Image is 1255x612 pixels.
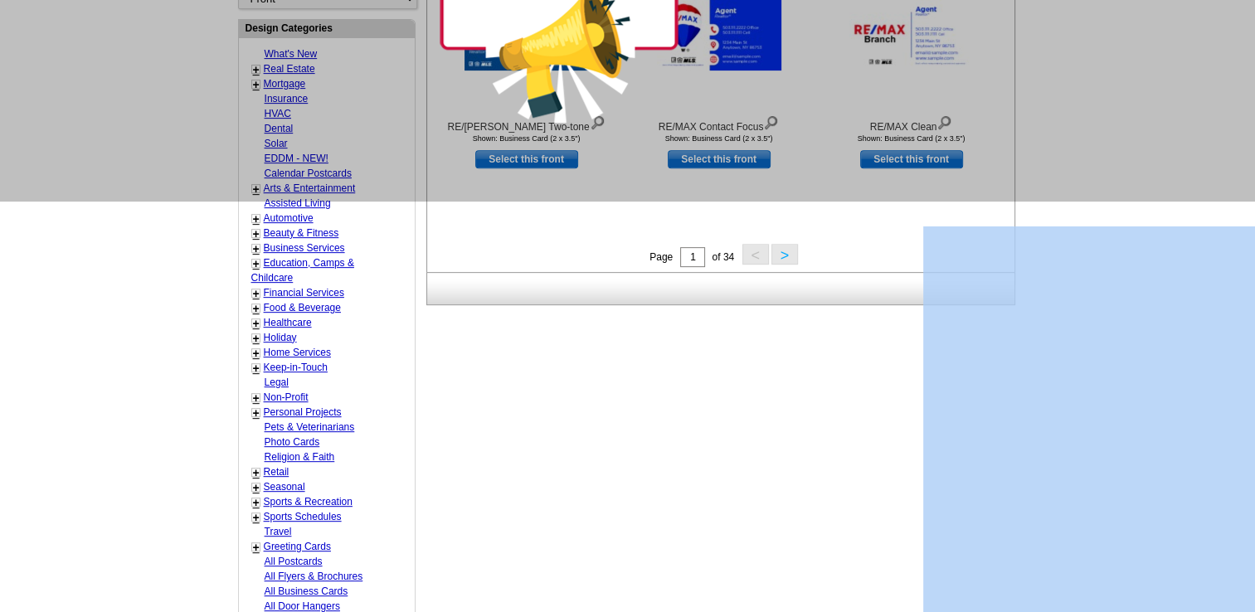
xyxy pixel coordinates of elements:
a: Sports & Recreation [264,496,353,508]
a: Home Services [264,347,331,358]
a: Retail [264,466,289,478]
span: of 34 [712,251,734,263]
a: + [253,496,260,509]
a: Religion & Faith [265,451,335,463]
a: Beauty & Fitness [264,227,339,239]
a: + [253,391,260,405]
a: Seasonal [264,481,305,493]
iframe: LiveChat chat widget [923,226,1255,612]
a: + [253,541,260,554]
a: Assisted Living [265,197,331,209]
a: Automotive [264,212,314,224]
a: Personal Projects [264,406,342,418]
a: Travel [265,526,292,537]
a: + [253,332,260,345]
a: Keep-in-Touch [264,362,328,373]
a: Photo Cards [265,436,320,448]
a: Sports Schedules [264,511,342,522]
span: Page [649,251,673,263]
a: Legal [265,376,289,388]
a: + [253,362,260,375]
a: + [253,481,260,494]
a: Healthcare [264,317,312,328]
a: + [253,317,260,330]
a: + [253,227,260,240]
a: Financial Services [264,287,344,299]
a: All Postcards [265,556,323,567]
a: All Business Cards [265,585,348,597]
a: + [253,406,260,420]
a: Food & Beverage [264,302,341,313]
a: Holiday [264,332,297,343]
a: All Flyers & Brochures [265,571,363,582]
a: Education, Camps & Childcare [251,257,354,284]
a: + [253,287,260,300]
a: + [253,212,260,226]
a: + [253,302,260,315]
button: > [771,244,798,265]
a: + [253,511,260,524]
a: + [253,466,260,479]
a: + [253,242,260,255]
a: All Door Hangers [265,600,340,612]
a: Pets & Veterinarians [265,421,355,433]
a: Non-Profit [264,391,309,403]
a: + [253,257,260,270]
a: Greeting Cards [264,541,331,552]
a: + [253,347,260,360]
button: < [742,244,769,265]
a: Business Services [264,242,345,254]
